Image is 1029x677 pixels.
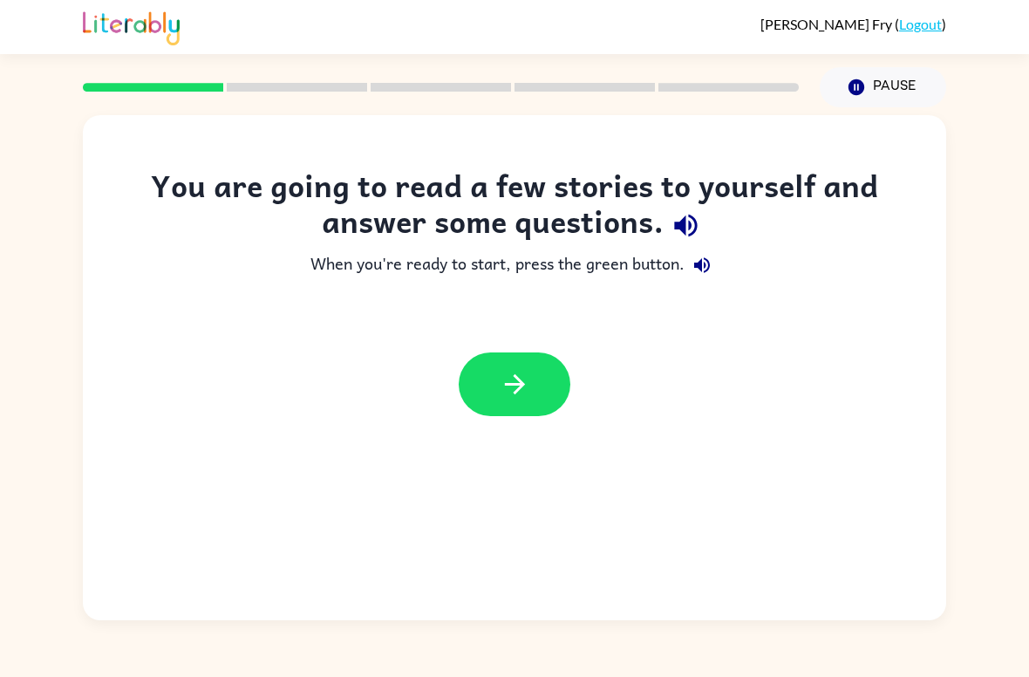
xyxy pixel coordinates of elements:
span: [PERSON_NAME] Fry [760,16,895,32]
button: Pause [820,67,946,107]
img: Literably [83,7,180,45]
div: ( ) [760,16,946,32]
a: Logout [899,16,942,32]
div: You are going to read a few stories to yourself and answer some questions. [118,168,911,248]
div: When you're ready to start, press the green button. [118,248,911,283]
